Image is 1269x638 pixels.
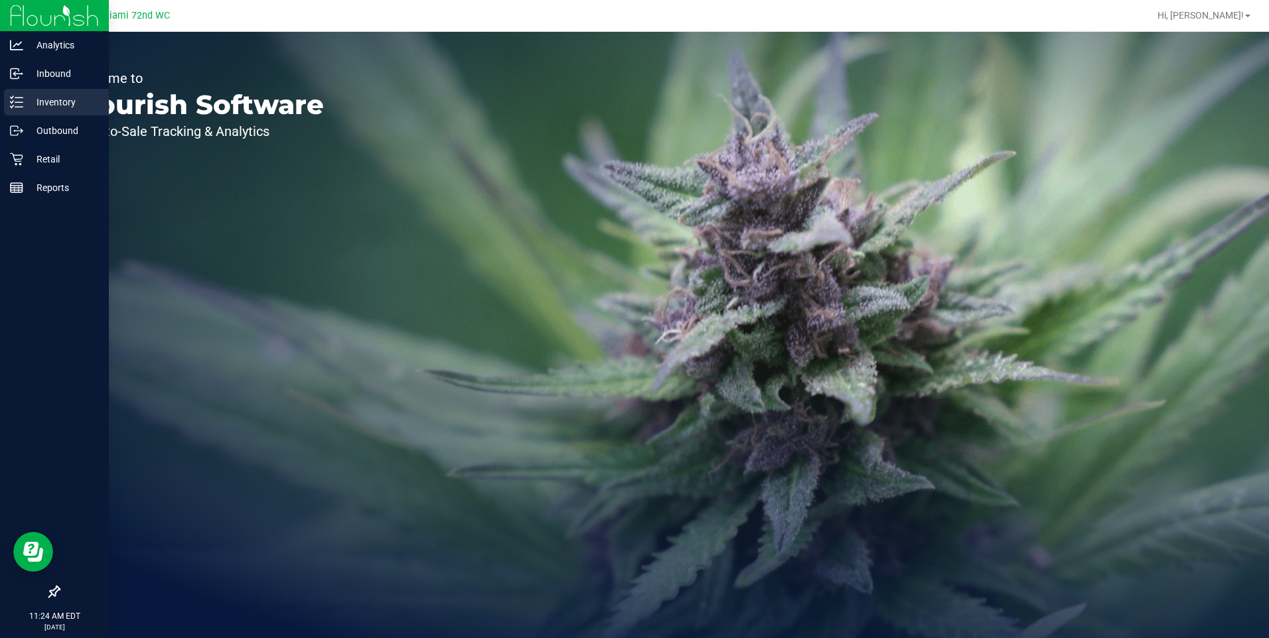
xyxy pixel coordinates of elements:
p: Inbound [23,66,103,82]
inline-svg: Inbound [10,67,23,80]
p: Seed-to-Sale Tracking & Analytics [72,125,324,138]
inline-svg: Inventory [10,96,23,109]
inline-svg: Reports [10,181,23,194]
p: Reports [23,180,103,196]
p: Flourish Software [72,92,324,118]
p: Retail [23,151,103,167]
inline-svg: Retail [10,153,23,166]
p: Outbound [23,123,103,139]
inline-svg: Analytics [10,38,23,52]
p: Welcome to [72,72,324,85]
p: 11:24 AM EDT [6,610,103,622]
inline-svg: Outbound [10,124,23,137]
iframe: Resource center [13,532,53,572]
p: Inventory [23,94,103,110]
span: Hi, [PERSON_NAME]! [1157,10,1244,21]
span: Miami 72nd WC [101,10,170,21]
p: Analytics [23,37,103,53]
p: [DATE] [6,622,103,632]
